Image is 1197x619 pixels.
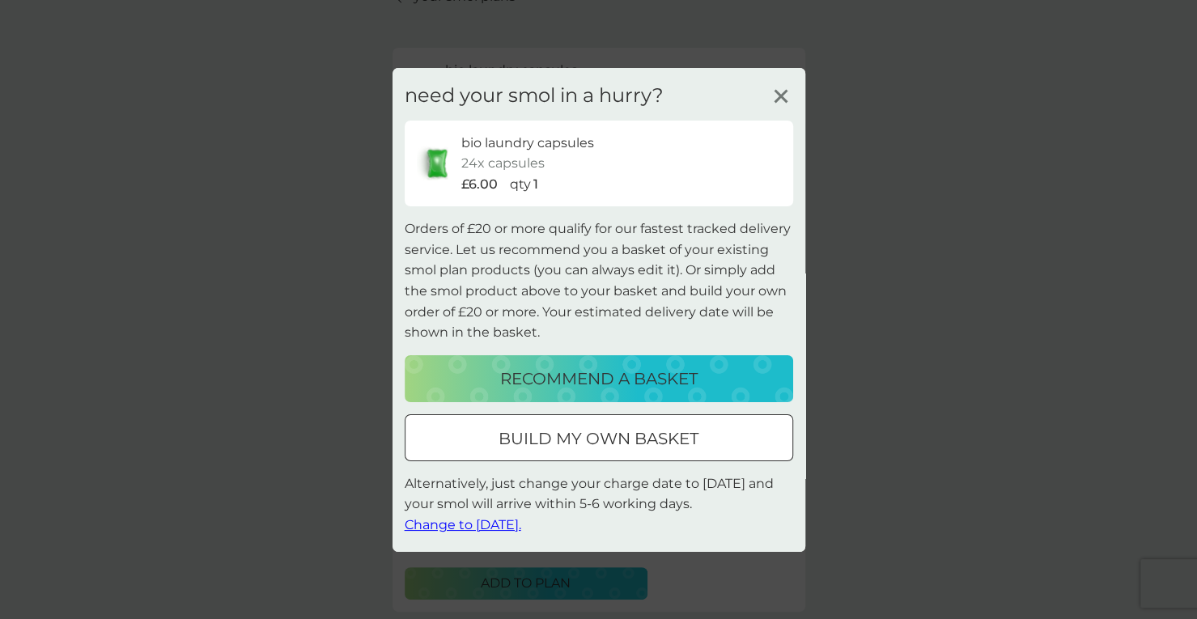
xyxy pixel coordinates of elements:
[405,473,793,536] p: Alternatively, just change your charge date to [DATE] and your smol will arrive within 5-6 workin...
[461,132,594,153] p: bio laundry capsules
[500,366,698,392] p: recommend a basket
[405,517,521,532] span: Change to [DATE].
[405,218,793,343] p: Orders of £20 or more qualify for our fastest tracked delivery service. Let us recommend you a ba...
[405,515,521,536] button: Change to [DATE].
[510,174,531,195] p: qty
[405,414,793,461] button: build my own basket
[405,355,793,402] button: recommend a basket
[499,426,698,452] p: build my own basket
[461,174,498,195] p: £6.00
[461,153,545,174] p: 24x capsules
[405,83,664,107] h3: need your smol in a hurry?
[533,174,538,195] p: 1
